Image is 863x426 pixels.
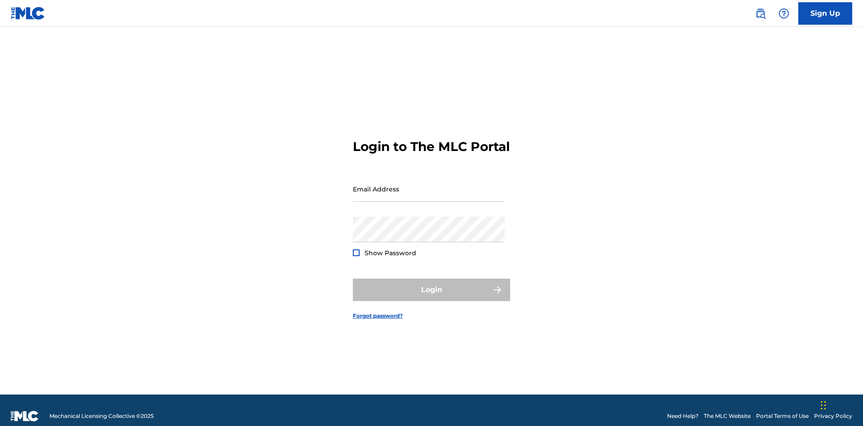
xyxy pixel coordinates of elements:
[778,8,789,19] img: help
[704,412,751,420] a: The MLC Website
[821,392,826,419] div: Drag
[775,4,793,22] div: Help
[814,412,852,420] a: Privacy Policy
[756,412,809,420] a: Portal Terms of Use
[752,4,770,22] a: Public Search
[353,139,510,155] h3: Login to The MLC Portal
[11,7,45,20] img: MLC Logo
[353,312,403,320] a: Forgot password?
[11,411,39,422] img: logo
[365,249,416,257] span: Show Password
[798,2,852,25] a: Sign Up
[667,412,698,420] a: Need Help?
[818,383,863,426] iframe: Chat Widget
[755,8,766,19] img: search
[49,412,154,420] span: Mechanical Licensing Collective © 2025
